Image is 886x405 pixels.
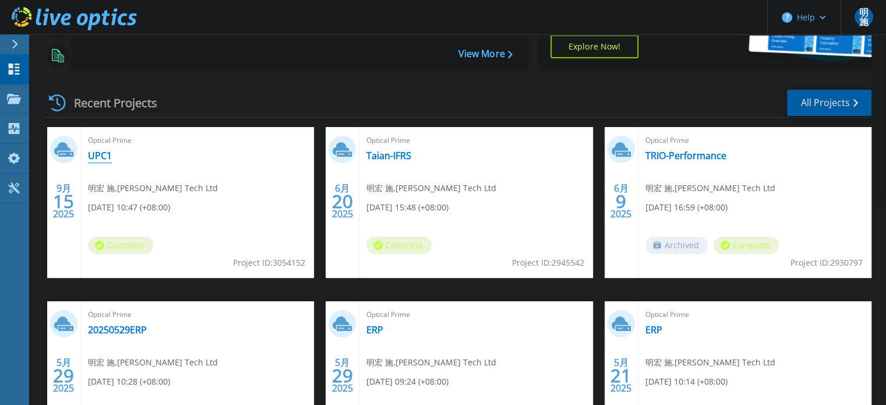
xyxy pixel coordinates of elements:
span: Archived [645,237,708,254]
span: 明施 [855,8,873,26]
div: 6月 2025 [331,180,354,223]
span: [DATE] 16:59 (+08:00) [645,201,728,214]
span: 明宏 施 , [PERSON_NAME] Tech Ltd [88,182,218,195]
span: 明宏 施 , [PERSON_NAME] Tech Ltd [366,356,496,369]
span: Project ID: 2945542 [512,256,584,269]
span: 29 [53,371,74,381]
span: Optical Prime [88,308,307,321]
span: 明宏 施 , [PERSON_NAME] Tech Ltd [645,182,775,195]
div: 5月 2025 [52,354,75,397]
span: Optical Prime [88,134,307,147]
a: 20250529ERP [88,324,147,336]
span: 29 [332,371,353,381]
span: [DATE] 15:48 (+08:00) [366,201,449,214]
span: Optical Prime [645,134,864,147]
span: Optical Prime [366,308,585,321]
span: Project ID: 3054152 [233,256,305,269]
div: 5月 2025 [331,354,354,397]
span: 明宏 施 , [PERSON_NAME] Tech Ltd [366,182,496,195]
div: Recent Projects [45,89,173,117]
span: Optical Prime [645,308,864,321]
span: 20 [332,196,353,206]
span: Complete [714,237,779,254]
span: 9 [616,196,626,206]
a: View More [458,48,512,59]
div: 5月 2025 [610,354,632,397]
span: 15 [53,196,74,206]
span: 明宏 施 , [PERSON_NAME] Tech Ltd [88,356,218,369]
span: 明宏 施 , [PERSON_NAME] Tech Ltd [645,356,775,369]
span: [DATE] 10:28 (+08:00) [88,375,170,388]
a: Taian-IFRS [366,150,411,161]
span: [DATE] 09:24 (+08:00) [366,375,449,388]
a: TRIO-Performance [645,150,726,161]
div: 9月 2025 [52,180,75,223]
span: Project ID: 2930797 [790,256,863,269]
span: [DATE] 10:47 (+08:00) [88,201,170,214]
span: Complete [366,237,432,254]
div: 6月 2025 [610,180,632,223]
span: [DATE] 10:14 (+08:00) [645,375,728,388]
a: All Projects [787,90,871,116]
a: ERP [645,324,662,336]
a: UPC1 [88,150,112,161]
span: Complete [88,237,153,254]
a: Explore Now! [550,35,639,58]
span: 21 [610,371,631,381]
a: ERP [366,324,383,336]
span: Optical Prime [366,134,585,147]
